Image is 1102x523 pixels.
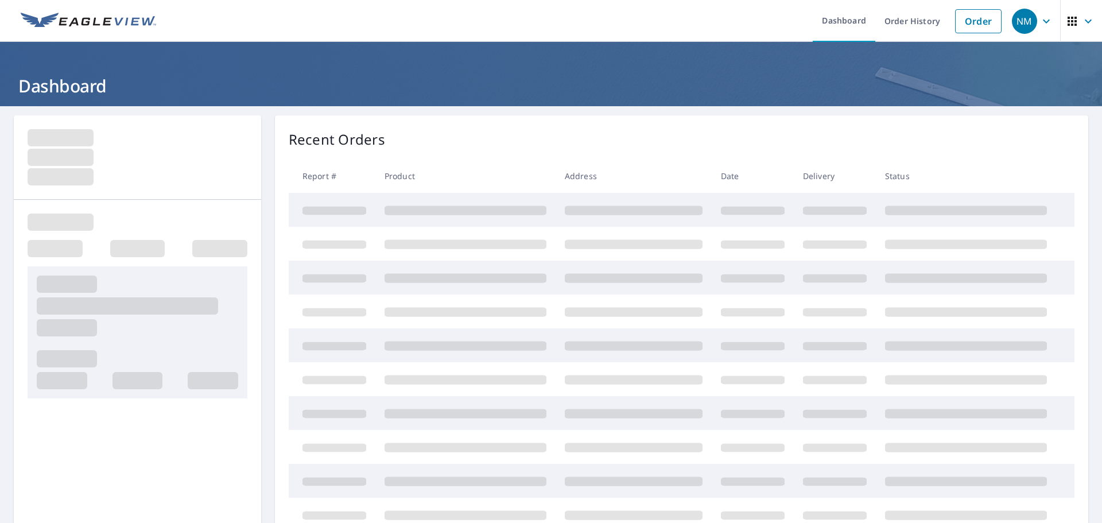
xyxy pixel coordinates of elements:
[876,159,1056,193] th: Status
[955,9,1002,33] a: Order
[289,129,385,150] p: Recent Orders
[712,159,794,193] th: Date
[556,159,712,193] th: Address
[794,159,876,193] th: Delivery
[14,74,1088,98] h1: Dashboard
[1012,9,1037,34] div: NM
[289,159,375,193] th: Report #
[21,13,156,30] img: EV Logo
[375,159,556,193] th: Product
